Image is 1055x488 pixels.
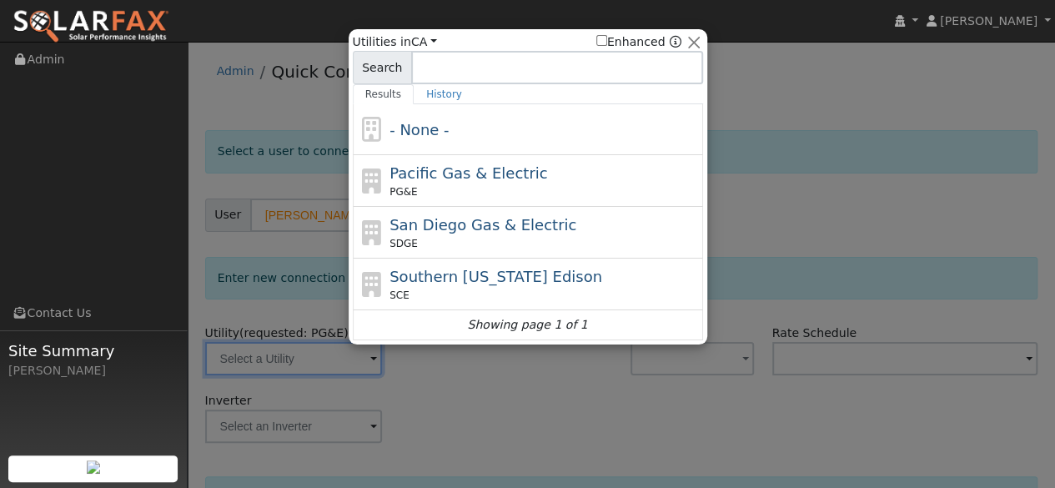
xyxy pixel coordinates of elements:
[8,340,178,362] span: Site Summary
[353,84,414,104] a: Results
[596,35,607,46] input: Enhanced
[596,33,666,51] label: Enhanced
[389,121,449,138] span: - None -
[389,164,547,182] span: Pacific Gas & Electric
[669,35,681,48] a: Enhanced Providers
[389,268,602,285] span: Southern [US_STATE] Edison
[87,460,100,474] img: retrieve
[940,14,1037,28] span: [PERSON_NAME]
[389,184,417,199] span: PG&E
[467,316,587,334] i: Showing page 1 of 1
[596,33,681,51] span: Show enhanced providers
[411,35,437,48] a: CA
[389,236,418,251] span: SDGE
[389,216,576,234] span: San Diego Gas & Electric
[389,288,409,303] span: SCE
[414,84,475,104] a: History
[8,362,178,380] div: [PERSON_NAME]
[353,51,412,84] span: Search
[353,33,437,51] span: Utilities in
[13,9,169,44] img: SolarFax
